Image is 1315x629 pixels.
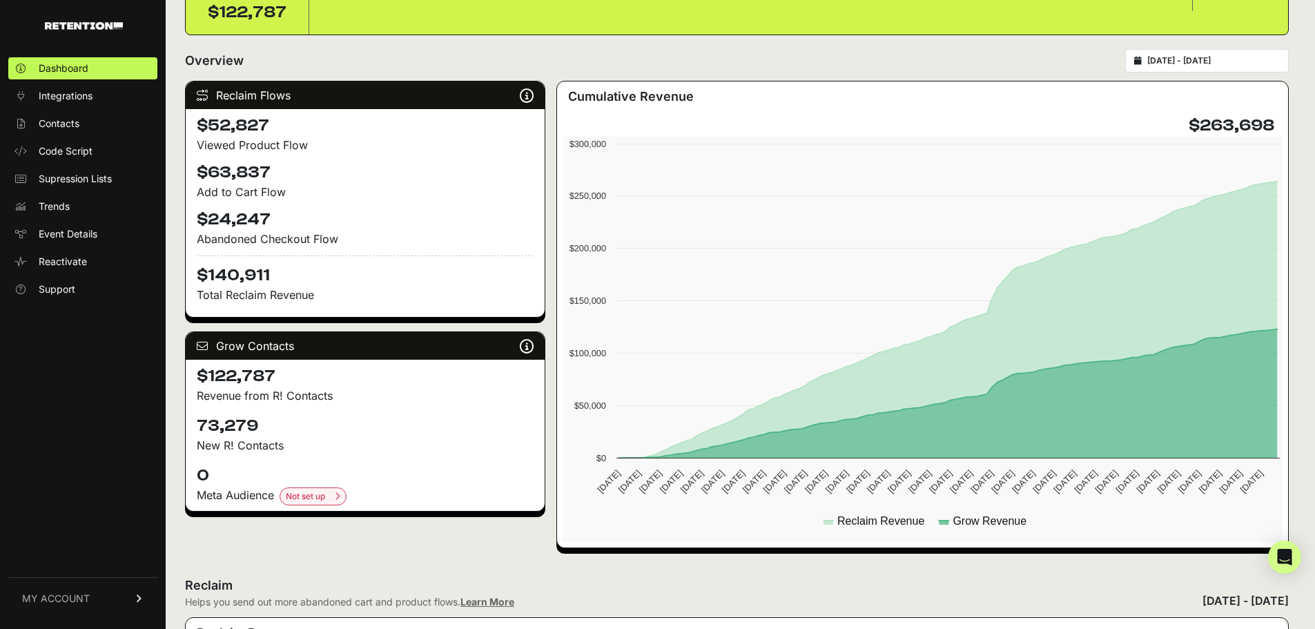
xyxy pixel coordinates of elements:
text: [DATE] [596,468,623,495]
a: Event Details [8,223,157,245]
text: [DATE] [1093,468,1120,495]
text: [DATE] [616,468,643,495]
text: $300,000 [569,139,606,149]
a: Contacts [8,113,157,135]
a: Reactivate [8,251,157,273]
img: Retention.com [45,22,123,30]
h4: $52,827 [197,115,534,137]
div: Helps you send out more abandoned cart and product flows. [185,595,514,609]
a: Trends [8,195,157,217]
h4: $263,698 [1189,115,1274,137]
text: [DATE] [1156,468,1182,495]
div: Viewed Product Flow [197,137,534,153]
text: [DATE] [803,468,830,495]
text: [DATE] [1114,468,1141,495]
div: Grow Contacts [186,332,545,360]
text: [DATE] [1197,468,1224,495]
div: Meta Audience [197,487,534,505]
text: $250,000 [569,191,606,201]
h3: Cumulative Revenue [568,87,694,106]
text: [DATE] [741,468,768,495]
text: $150,000 [569,296,606,306]
span: Reactivate [39,255,87,269]
div: Add to Cart Flow [197,184,534,200]
text: [DATE] [1135,468,1162,495]
a: Support [8,278,157,300]
text: Reclaim Revenue [837,515,924,527]
text: $0 [596,453,606,463]
text: Grow Revenue [953,515,1027,527]
span: Code Script [39,144,92,158]
text: [DATE] [865,468,892,495]
a: Dashboard [8,57,157,79]
text: [DATE] [990,468,1017,495]
text: [DATE] [906,468,933,495]
span: Supression Lists [39,172,112,186]
h4: 0 [197,465,534,487]
text: $50,000 [574,400,606,411]
span: Dashboard [39,61,88,75]
text: [DATE] [761,468,788,495]
text: $100,000 [569,348,606,358]
text: [DATE] [782,468,809,495]
text: [DATE] [1052,468,1079,495]
a: Learn More [460,596,514,608]
div: Open Intercom Messenger [1268,541,1301,574]
span: Event Details [39,227,97,241]
p: New R! Contacts [197,437,534,454]
span: Support [39,282,75,296]
div: [DATE] - [DATE] [1202,592,1289,609]
div: Abandoned Checkout Flow [197,231,534,247]
a: Code Script [8,140,157,162]
text: $200,000 [569,243,606,253]
text: [DATE] [886,468,913,495]
text: [DATE] [699,468,726,495]
text: [DATE] [1073,468,1100,495]
h2: Reclaim [185,576,514,595]
span: Trends [39,200,70,213]
text: [DATE] [1218,468,1245,495]
h4: $63,837 [197,162,534,184]
a: Integrations [8,85,157,107]
div: $122,787 [208,1,286,23]
text: [DATE] [844,468,871,495]
h4: $24,247 [197,209,534,231]
h4: $122,787 [197,365,534,387]
text: [DATE] [927,468,954,495]
text: [DATE] [824,468,850,495]
text: [DATE] [948,468,975,495]
text: [DATE] [679,468,705,495]
text: [DATE] [1176,468,1203,495]
text: [DATE] [1238,468,1265,495]
a: Supression Lists [8,168,157,190]
span: MY ACCOUNT [22,592,90,606]
a: MY ACCOUNT [8,577,157,619]
text: [DATE] [637,468,664,495]
span: Integrations [39,89,92,103]
h4: 73,279 [197,415,534,437]
h2: Overview [185,51,244,70]
p: Revenue from R! Contacts [197,387,534,404]
text: [DATE] [658,468,685,495]
span: Contacts [39,117,79,130]
text: [DATE] [1011,468,1038,495]
h4: $140,911 [197,255,534,287]
text: [DATE] [1031,468,1058,495]
text: [DATE] [720,468,747,495]
p: Total Reclaim Revenue [197,287,534,303]
text: [DATE] [968,468,995,495]
div: Reclaim Flows [186,81,545,109]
